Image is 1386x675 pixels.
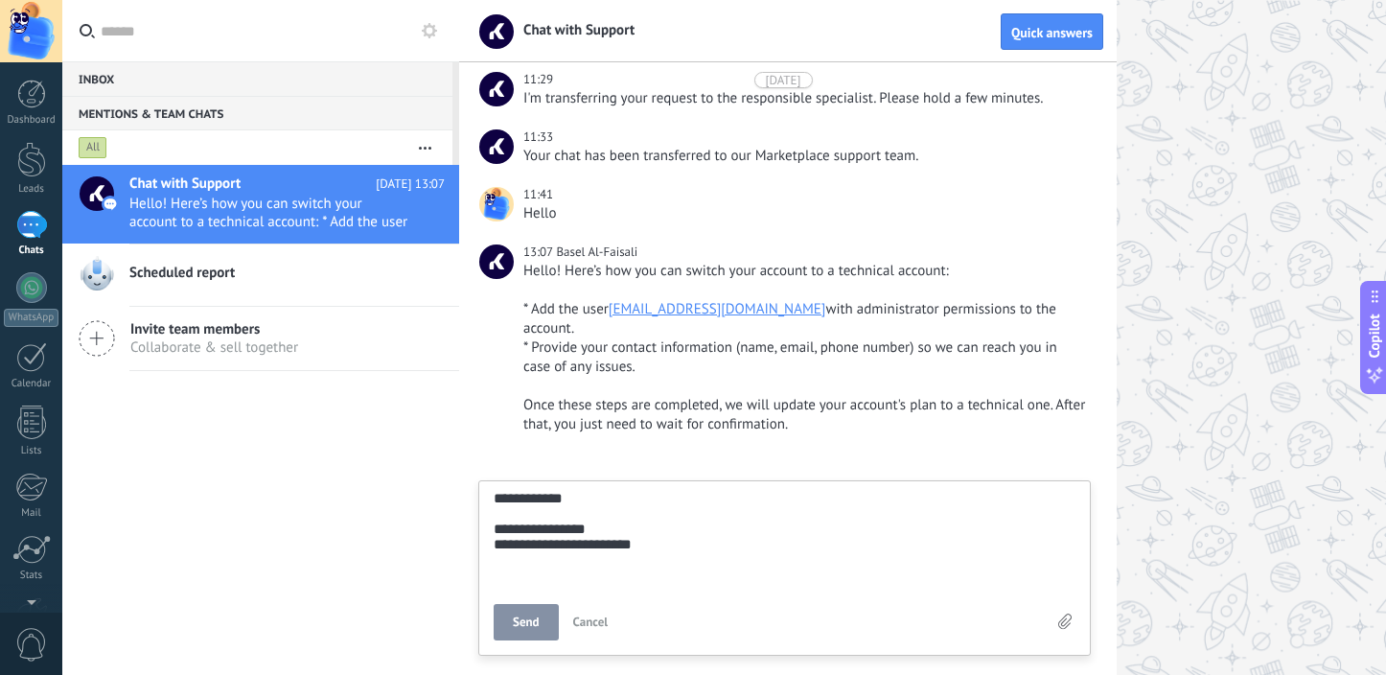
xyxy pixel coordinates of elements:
span: Chat with Support [129,175,241,194]
div: Inbox [62,61,452,96]
span: Quick answers [1011,26,1093,39]
div: Chats [4,244,59,257]
span: Chat with Support [479,129,514,164]
div: WhatsApp [4,309,58,327]
div: Leads [4,183,59,196]
span: Collaborate & sell together [130,338,298,357]
span: Hello! Here’s how you can switch your account to a technical account: * Add the user [EMAIL_ADDRE... [129,195,408,231]
div: All [79,136,107,159]
button: Send [494,604,559,640]
span: Johannes Noebels [479,187,514,221]
span: Chat with Support [512,21,635,39]
span: Scheduled report [129,264,235,283]
div: Hello! Here’s how you can switch your account to a technical account: [523,262,1087,281]
div: 11:33 [523,128,556,147]
div: I'm transferring your request to the responsible specialist. Please hold a few minutes. [523,89,1087,108]
div: Lists [4,445,59,457]
div: Mail [4,507,59,520]
div: * Provide your contact information (name, email, phone number) so we can reach you in case of any... [523,338,1087,377]
span: Copilot [1365,314,1384,359]
button: Quick answers [1001,13,1103,50]
div: 11:29 [523,70,556,89]
a: Scheduled report [62,244,459,306]
span: Basel Al-Faisali [479,244,514,279]
div: Once these steps are completed, we will update your account's plan to a technical one. After that... [523,396,1087,434]
span: Chat with Support [479,72,514,106]
div: Stats [4,570,59,582]
span: [DATE] 13:07 [376,175,445,194]
a: [EMAIL_ADDRESS][DOMAIN_NAME] [609,300,826,318]
div: Hello [523,204,1087,223]
div: Calendar [4,378,59,390]
button: Cancel [566,604,616,640]
span: Basel Al-Faisali [556,244,637,260]
div: [DATE] [766,72,801,88]
span: Cancel [573,614,609,630]
a: Chat with Support [DATE] 13:07 Hello! Here’s how you can switch your account to a technical accou... [62,165,459,244]
div: 13:07 [523,243,556,262]
span: Invite team members [130,320,298,338]
div: Dashboard [4,114,59,127]
div: Mentions & Team chats [62,96,452,130]
div: Your chat has been transferred to our Marketplace support team. [523,147,1087,166]
div: * Add the user with administrator permissions to the account. [523,300,1087,338]
div: 11:41 [523,185,556,204]
span: Send [513,616,540,629]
